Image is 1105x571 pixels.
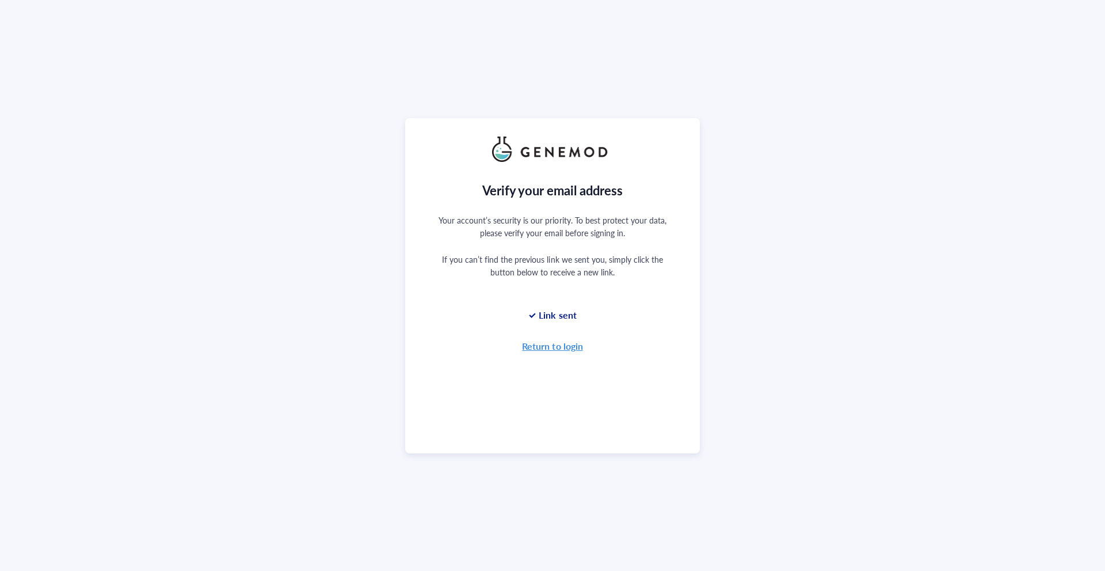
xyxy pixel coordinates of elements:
[522,338,582,354] div: Return to login
[528,306,576,324] div: Link sent
[492,137,613,162] img: genemod_logo_light-BcqUzbGq.png
[482,180,623,200] div: Verify your email address
[437,253,668,278] div: If you can’t find the previous link we sent you, simply click the button below to receive a new l...
[437,214,668,239] div: Your account’s security is our priority. To best protect your data, please verify your email befo...
[522,324,582,354] a: Return to login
